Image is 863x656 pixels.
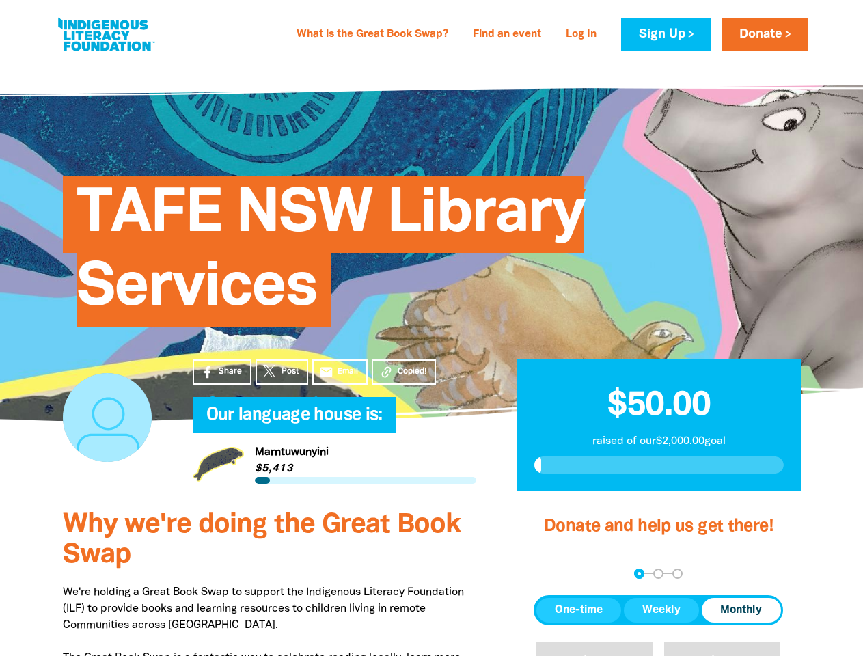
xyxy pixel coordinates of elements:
[63,512,461,568] span: Why we're doing the Great Book Swap
[534,595,783,625] div: Donation frequency
[288,24,456,46] a: What is the Great Book Swap?
[193,359,251,385] a: Share
[653,569,663,579] button: Navigate to step 2 of 3 to enter your details
[193,420,476,428] h6: My Team
[219,366,242,378] span: Share
[338,366,358,378] span: Email
[607,390,711,422] span: $50.00
[544,519,773,534] span: Donate and help us get there!
[621,18,711,51] a: Sign Up
[702,598,780,623] button: Monthly
[722,18,808,51] a: Donate
[465,24,549,46] a: Find an event
[555,602,603,618] span: One-time
[312,359,368,385] a: emailEmail
[642,602,681,618] span: Weekly
[206,407,383,433] span: Our language house is:
[624,598,699,623] button: Weekly
[256,359,308,385] a: Post
[720,602,762,618] span: Monthly
[558,24,605,46] a: Log In
[634,569,644,579] button: Navigate to step 1 of 3 to enter your donation amount
[534,433,784,450] p: raised of our $2,000.00 goal
[398,366,426,378] span: Copied!
[372,359,436,385] button: Copied!
[319,365,333,379] i: email
[77,187,584,327] span: TAFE NSW Library Services
[672,569,683,579] button: Navigate to step 3 of 3 to enter your payment details
[536,598,621,623] button: One-time
[282,366,299,378] span: Post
